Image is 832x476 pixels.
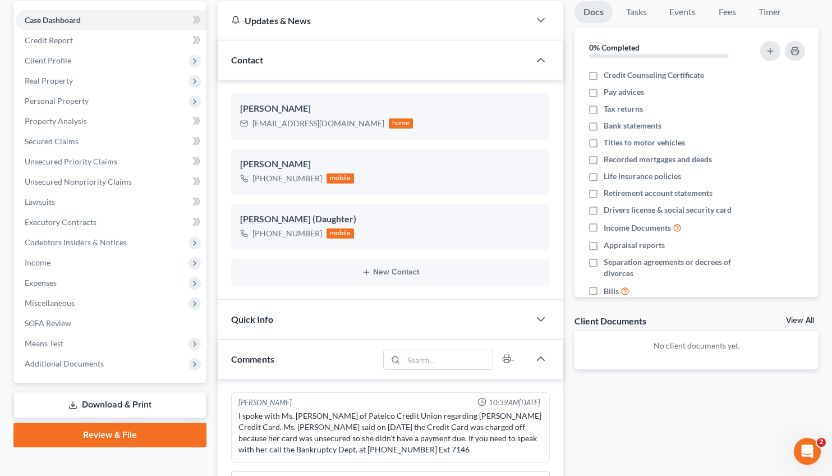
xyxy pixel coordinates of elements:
[13,392,206,418] a: Download & Print
[404,350,493,369] input: Search...
[25,157,117,166] span: Unsecured Priority Claims
[240,102,541,116] div: [PERSON_NAME]
[252,228,322,239] div: [PHONE_NUMBER]
[604,286,619,297] span: Bills
[25,197,55,207] span: Lawsuits
[604,70,704,81] span: Credit Counseling Certificate
[709,1,745,23] a: Fees
[25,15,81,25] span: Case Dashboard
[16,111,206,131] a: Property Analysis
[240,158,541,171] div: [PERSON_NAME]
[16,30,206,51] a: Credit Report
[25,258,50,267] span: Income
[327,173,355,184] div: mobile
[25,298,75,308] span: Miscellaneous
[25,76,73,85] span: Real Property
[231,15,517,26] div: Updates & News
[660,1,705,23] a: Events
[604,257,748,279] span: Separation agreements or decrees of divorces
[25,278,57,287] span: Expenses
[16,192,206,212] a: Lawsuits
[489,397,540,408] span: 10:39AM[DATE]
[13,423,206,447] a: Review & File
[25,96,89,106] span: Personal Property
[604,222,671,234] span: Income Documents
[604,204,732,216] span: Drivers license & social security card
[25,237,127,247] span: Codebtors Insiders & Notices
[231,314,273,324] span: Quick Info
[252,173,322,184] div: [PHONE_NUMBER]
[604,120,661,131] span: Bank statements
[604,154,712,165] span: Recorded mortgages and deeds
[794,438,821,465] iframe: Intercom live chat
[583,340,810,351] p: No client documents yet.
[604,171,681,182] span: Life insurance policies
[16,172,206,192] a: Unsecured Nonpriority Claims
[25,338,63,348] span: Means Test
[25,359,104,368] span: Additional Documents
[604,187,713,199] span: Retirement account statements
[604,103,643,115] span: Tax returns
[238,410,543,455] div: I spoke with Ms. [PERSON_NAME] of Patelco Credit Union regarding [PERSON_NAME] Credit Card. Ms. [...
[25,35,73,45] span: Credit Report
[16,131,206,152] a: Secured Claims
[389,118,413,129] div: home
[16,152,206,172] a: Unsecured Priority Claims
[16,10,206,30] a: Case Dashboard
[25,116,87,126] span: Property Analysis
[589,43,640,52] strong: 0% Completed
[16,212,206,232] a: Executory Contracts
[25,177,132,186] span: Unsecured Nonpriority Claims
[604,137,685,148] span: Titles to motor vehicles
[617,1,656,23] a: Tasks
[817,438,826,447] span: 2
[574,1,613,23] a: Docs
[25,217,96,227] span: Executory Contracts
[16,313,206,333] a: SOFA Review
[25,56,71,65] span: Client Profile
[25,318,71,328] span: SOFA Review
[252,118,384,129] div: [EMAIL_ADDRESS][DOMAIN_NAME]
[574,315,646,327] div: Client Documents
[240,268,541,277] button: New Contact
[238,397,292,408] div: [PERSON_NAME]
[327,228,355,239] div: mobile
[231,54,263,65] span: Contact
[786,317,814,324] a: View All
[750,1,790,23] a: Timer
[604,86,644,98] span: Pay advices
[240,213,541,226] div: [PERSON_NAME] (Daughter)
[604,240,665,251] span: Appraisal reports
[231,354,274,364] span: Comments
[25,136,79,146] span: Secured Claims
